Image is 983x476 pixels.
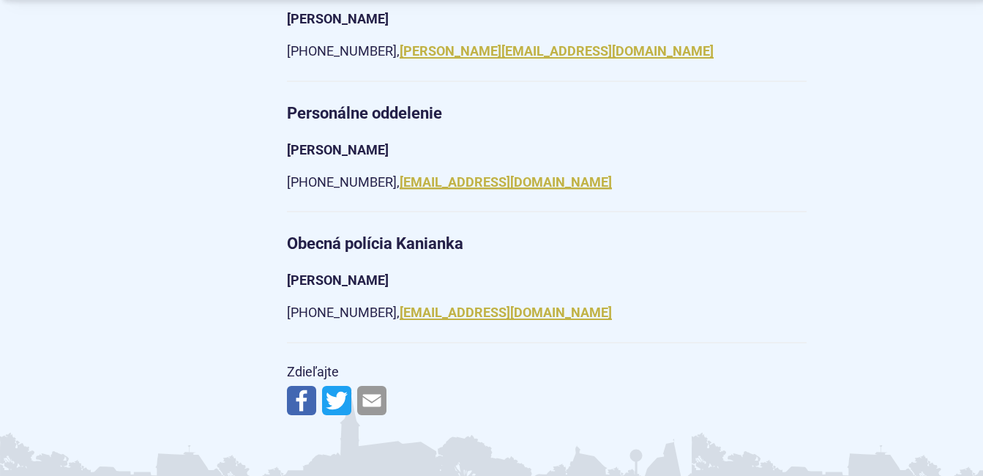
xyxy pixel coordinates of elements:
strong: [PERSON_NAME] [287,11,389,26]
strong: [PERSON_NAME] [287,142,389,157]
p: [PHONE_NUMBER], [287,40,807,63]
strong: Personálne oddelenie [287,104,442,122]
p: [PHONE_NUMBER], [287,302,807,324]
img: Zdieľať na Twitteri [322,386,351,415]
img: Zdieľať na Facebooku [287,386,316,415]
strong: Obecná polícia Kanianka [287,234,463,253]
img: Zdieľať e-mailom [357,386,386,415]
a: [PERSON_NAME][EMAIL_ADDRESS][DOMAIN_NAME] [400,43,714,59]
p: Zdieľajte [287,361,807,384]
p: [PHONE_NUMBER], [287,171,807,194]
a: [EMAIL_ADDRESS][DOMAIN_NAME] [400,174,612,190]
strong: [PERSON_NAME] [287,272,389,288]
a: [EMAIL_ADDRESS][DOMAIN_NAME] [400,305,612,320]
